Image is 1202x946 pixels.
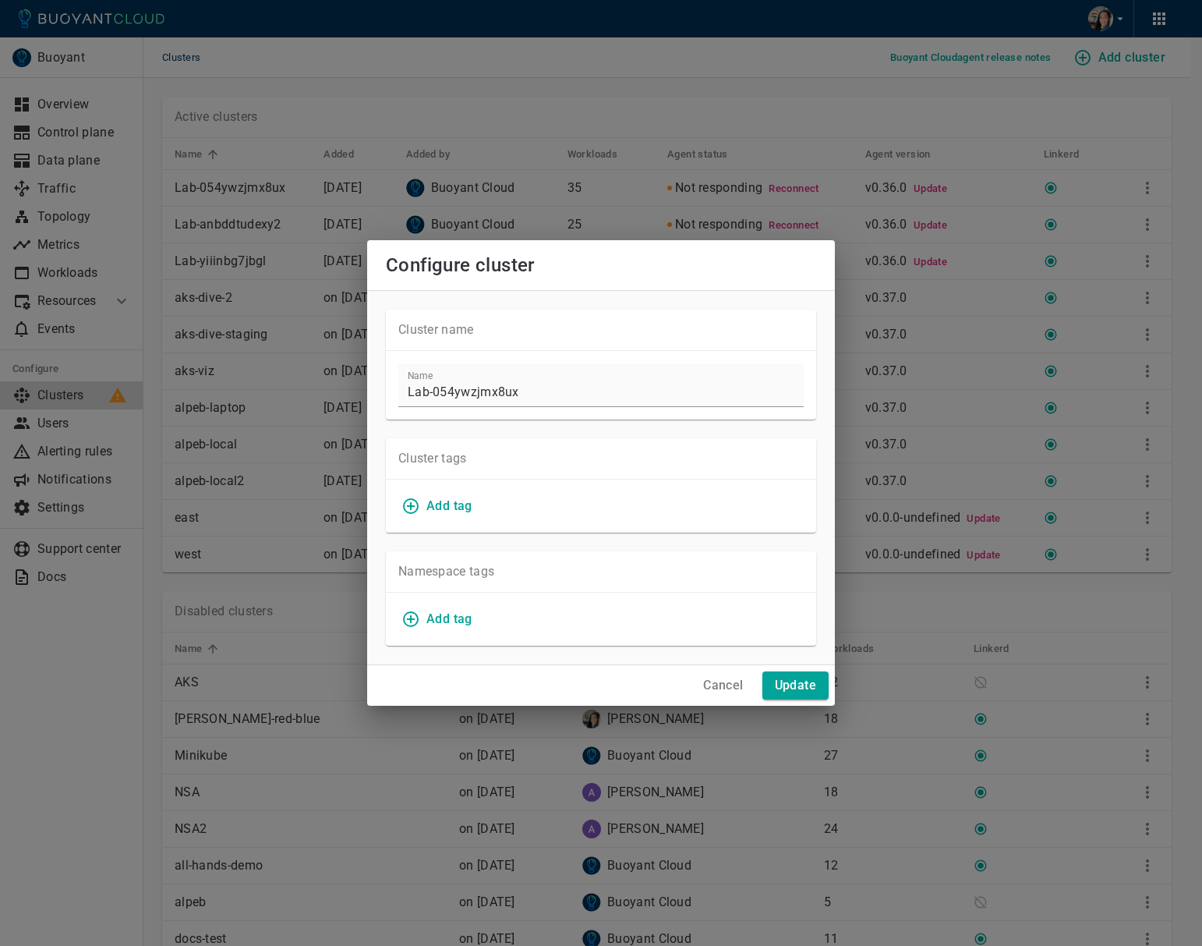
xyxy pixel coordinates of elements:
[386,254,535,276] span: Configure cluster
[398,451,804,466] p: Cluster tags
[762,671,829,700] button: Update
[398,564,804,579] p: Namespace tags
[398,492,479,520] button: Add tag
[426,498,472,514] h4: Add tag
[775,678,816,693] h4: Update
[426,611,472,627] h4: Add tag
[408,369,433,382] label: Name
[398,322,804,338] p: Cluster name
[697,671,749,700] button: Cancel
[703,678,743,693] h4: Cancel
[398,605,479,633] button: Add tag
